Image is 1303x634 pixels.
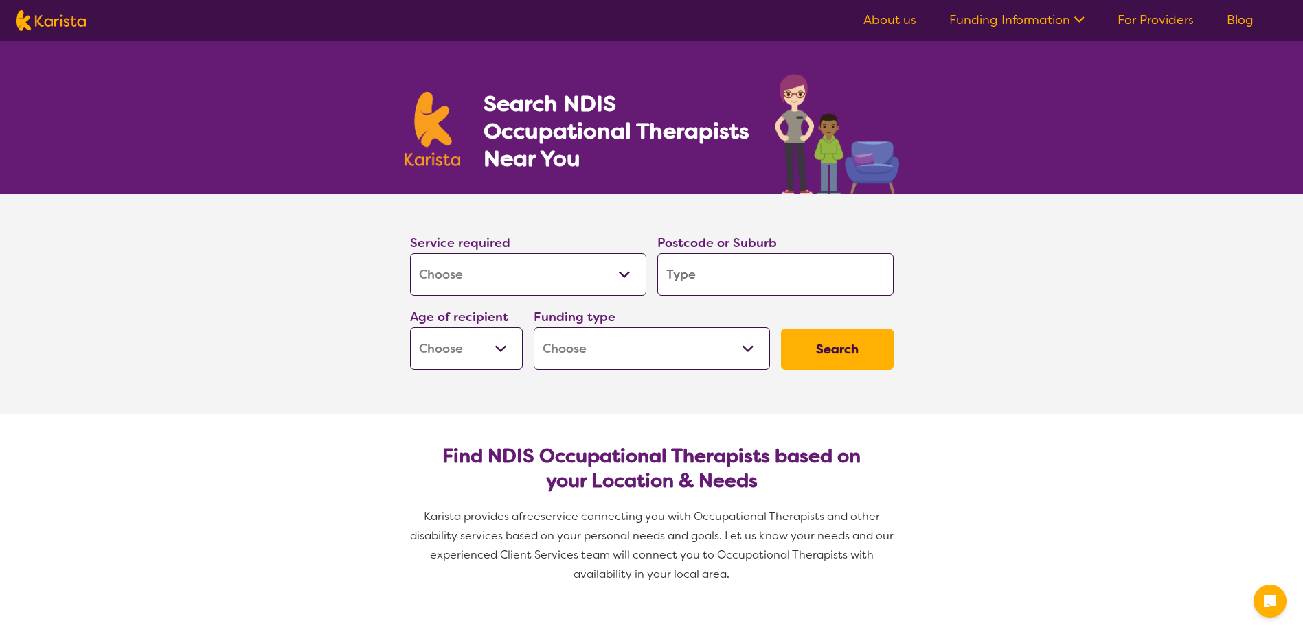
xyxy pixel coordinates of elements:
[421,444,883,493] h2: Find NDIS Occupational Therapists based on your Location & Needs
[16,10,86,31] img: Karista logo
[410,509,896,581] span: service connecting you with Occupational Therapists and other disability services based on your p...
[657,253,894,296] input: Type
[405,92,461,166] img: Karista logo
[949,12,1085,28] a: Funding Information
[519,509,541,524] span: free
[424,509,519,524] span: Karista provides a
[657,235,777,251] label: Postcode or Suburb
[410,309,508,325] label: Age of recipient
[484,90,751,172] h1: Search NDIS Occupational Therapists Near You
[863,12,916,28] a: About us
[1227,12,1254,28] a: Blog
[410,235,510,251] label: Service required
[775,74,899,194] img: occupational-therapy
[534,309,615,325] label: Funding type
[1118,12,1194,28] a: For Providers
[781,329,894,370] button: Search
